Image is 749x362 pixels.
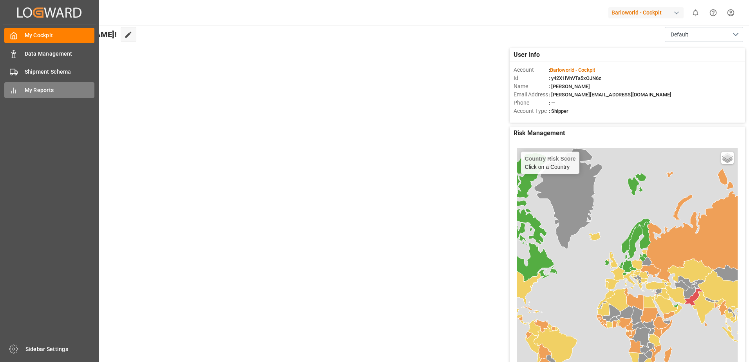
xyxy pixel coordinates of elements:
[4,82,94,98] a: My Reports
[25,50,95,58] span: Data Management
[25,345,96,353] span: Sidebar Settings
[25,31,95,40] span: My Cockpit
[514,66,549,74] span: Account
[514,82,549,90] span: Name
[549,83,590,89] span: : [PERSON_NAME]
[25,68,95,76] span: Shipment Schema
[525,156,576,170] div: Click on a Country
[33,27,117,42] span: Hello [PERSON_NAME]!
[721,152,734,164] a: Layers
[549,92,671,98] span: : [PERSON_NAME][EMAIL_ADDRESS][DOMAIN_NAME]
[549,75,601,81] span: : y42X1lVhVTa5xOJN6z
[4,46,94,61] a: Data Management
[514,99,549,107] span: Phone
[25,86,95,94] span: My Reports
[514,129,565,138] span: Risk Management
[687,4,704,22] button: show 0 new notifications
[514,50,540,60] span: User Info
[549,67,595,73] span: :
[525,156,576,162] h4: Country Risk Score
[4,28,94,43] a: My Cockpit
[550,67,595,73] span: Barloworld - Cockpit
[665,27,743,42] button: open menu
[514,107,549,115] span: Account Type
[608,7,684,18] div: Barloworld - Cockpit
[549,108,568,114] span: : Shipper
[514,90,549,99] span: Email Address
[704,4,722,22] button: Help Center
[671,31,688,39] span: Default
[549,100,555,106] span: : —
[4,64,94,80] a: Shipment Schema
[608,5,687,20] button: Barloworld - Cockpit
[514,74,549,82] span: Id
